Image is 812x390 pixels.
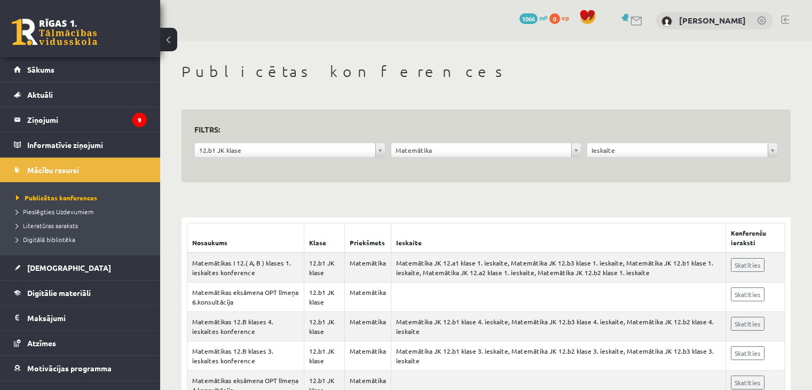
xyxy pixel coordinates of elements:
a: Skatīties [731,317,764,331]
td: Matemātika JK 12.a1 klase 1. ieskaite, Matemātika JK 12.b3 klase 1. ieskaite, Matemātika JK 12.b1... [391,253,726,283]
span: Publicētas konferences [16,193,97,202]
h3: Filtrs: [194,122,765,137]
span: Pieslēgties Uzdevumiem [16,207,93,216]
a: Atzīmes [14,331,147,355]
th: Ieskaite [391,223,726,253]
span: Motivācijas programma [27,363,112,373]
legend: Informatīvie ziņojumi [27,132,147,157]
a: 0 xp [549,13,574,22]
span: Aktuāli [27,90,53,99]
legend: Maksājumi [27,306,147,330]
a: 1066 mP [519,13,548,22]
th: Konferenču ieraksti [726,223,785,253]
a: [PERSON_NAME] [679,15,746,26]
a: Maksājumi [14,306,147,330]
td: Matemātikas 12.B klases 4. ieskaites konference [187,312,304,341]
a: Aktuāli [14,82,147,107]
th: Klase [304,223,345,253]
th: Priekšmets [345,223,391,253]
td: Matemātikas 12.B klases 3. ieskaites konference [187,341,304,371]
a: Skatīties [731,287,764,301]
span: Digitālā bibliotēka [16,235,75,244]
a: Matemātika [391,143,581,157]
td: Matemātika [345,253,391,283]
a: Mācību resursi [14,158,147,182]
td: Matemātika JK 12.b1 klase 3. ieskaite, Matemātika JK 12.b2 klase 3. ieskaite, Matemātika JK 12.b3... [391,341,726,371]
a: Skatīties [731,258,764,272]
td: Matemātika [345,283,391,312]
span: [DEMOGRAPHIC_DATA] [27,263,111,272]
a: Rīgas 1. Tālmācības vidusskola [12,19,97,45]
td: 12.b1 JK klase [304,341,345,371]
a: Informatīvie ziņojumi [14,132,147,157]
span: mP [539,13,548,22]
span: Mācību resursi [27,165,79,175]
a: 12.b1 JK klase [195,143,385,157]
a: Pieslēgties Uzdevumiem [16,207,149,216]
i: 9 [132,113,147,127]
td: Matemātika JK 12.b1 klase 4. ieskaite, Matemātika JK 12.b3 klase 4. ieskaite, Matemātika JK 12.b2... [391,312,726,341]
a: Ieskaite [587,143,777,157]
span: 1066 [519,13,538,24]
a: Digitālie materiāli [14,280,147,305]
td: 12.b1 JK klase [304,283,345,312]
a: Skatīties [731,346,764,360]
img: Arina Guseva [661,16,672,27]
td: 12.b1 JK klase [304,253,345,283]
span: Digitālie materiāli [27,288,91,298]
a: Skatīties [731,376,764,389]
td: Matemātikas eksāmena OPT līmeņa 6.konsultācija [187,283,304,312]
a: Publicētas konferences [16,193,149,202]
a: Ziņojumi9 [14,107,147,132]
legend: Ziņojumi [27,107,147,132]
span: Matemātika [396,143,567,157]
td: Matemātika [345,312,391,341]
td: Matemātika [345,341,391,371]
td: Matemātikas I 12.( A, B ) klases 1. ieskaites konference [187,253,304,283]
a: [DEMOGRAPHIC_DATA] [14,255,147,280]
a: Motivācijas programma [14,356,147,380]
a: Sākums [14,57,147,82]
span: xp [562,13,569,22]
span: Ieskaite [592,143,763,157]
a: Digitālā bibliotēka [16,235,149,244]
span: 12.b1 JK klase [199,143,371,157]
td: 12.b1 JK klase [304,312,345,341]
span: Literatūras saraksts [16,221,78,230]
span: Atzīmes [27,338,56,348]
th: Nosaukums [187,223,304,253]
span: 0 [549,13,560,24]
span: Sākums [27,65,54,74]
h1: Publicētas konferences [182,63,791,81]
a: Literatūras saraksts [16,221,149,230]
